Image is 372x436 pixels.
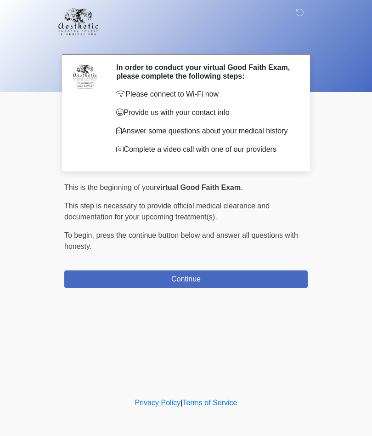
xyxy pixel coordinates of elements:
[64,231,96,239] span: To begin,
[64,202,270,221] span: This step is necessary to provide official medical clearance and documentation for your upcoming ...
[116,144,294,155] p: Complete a video call with one of our providers
[116,63,294,80] h2: In order to conduct your virtual Good Faith Exam, please complete the following steps:
[64,184,156,191] span: This is the beginning of your
[156,184,241,191] strong: virtual Good Faith Exam
[55,7,101,36] img: Aesthetic Surgery Centre, PLLC Logo
[135,399,181,407] a: Privacy Policy
[116,89,294,100] p: Please connect to Wi-Fi now
[182,399,237,407] a: Terms of Service
[241,184,242,191] span: .
[116,126,294,137] p: Answer some questions about your medical history
[64,270,308,288] button: Continue
[116,107,294,118] p: Provide us with your contact info
[180,399,182,407] a: |
[71,63,99,91] img: Agent Avatar
[64,231,298,250] span: press the continue button below and answer all questions with honesty.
